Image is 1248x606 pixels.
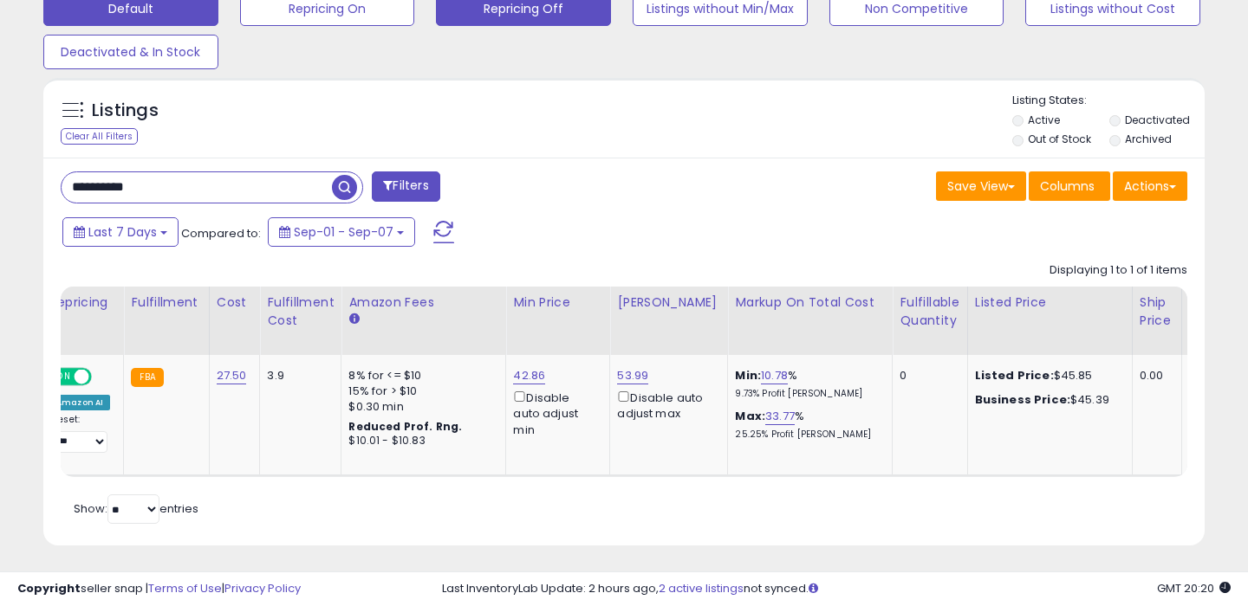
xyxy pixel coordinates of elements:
[1113,171,1187,201] button: Actions
[513,293,602,312] div: Min Price
[442,581,1231,597] div: Last InventoryLab Update: 2 hours ago, not synced.
[1012,93,1206,109] p: Listing States:
[348,434,492,448] div: $10.01 - $10.83
[224,580,301,596] a: Privacy Policy
[181,225,261,242] span: Compared to:
[1040,177,1095,195] span: Columns
[131,293,201,312] div: Fulfillment
[74,500,198,517] span: Show: entries
[148,580,222,596] a: Terms of Use
[617,293,720,312] div: [PERSON_NAME]
[975,367,1054,384] b: Listed Price:
[89,370,117,384] span: OFF
[975,293,1125,312] div: Listed Price
[1125,132,1172,146] label: Archived
[900,368,953,384] div: 0
[348,419,462,434] b: Reduced Prof. Rng.
[735,367,761,384] b: Min:
[62,217,179,247] button: Last 7 Days
[49,293,116,312] div: Repricing
[348,293,498,312] div: Amazon Fees
[735,409,879,441] div: %
[1140,293,1174,330] div: Ship Price
[268,217,415,247] button: Sep-01 - Sep-07
[348,368,492,384] div: 8% for <= $10
[513,388,596,438] div: Disable auto adjust min
[92,99,159,123] h5: Listings
[61,128,138,145] div: Clear All Filters
[617,388,714,422] div: Disable auto adjust max
[88,223,157,241] span: Last 7 Days
[348,399,492,415] div: $0.30 min
[975,368,1119,384] div: $45.85
[1157,580,1231,596] span: 2025-09-16 20:20 GMT
[659,580,744,596] a: 2 active listings
[735,408,765,424] b: Max:
[900,293,959,330] div: Fulfillable Quantity
[728,287,893,355] th: The percentage added to the cost of goods (COGS) that forms the calculator for Min & Max prices.
[1125,113,1190,127] label: Deactivated
[1028,113,1060,127] label: Active
[294,223,393,241] span: Sep-01 - Sep-07
[761,367,788,384] a: 10.78
[1140,368,1168,384] div: 0.00
[936,171,1026,201] button: Save View
[765,408,795,425] a: 33.77
[735,429,879,441] p: 25.25% Profit [PERSON_NAME]
[975,391,1070,408] b: Business Price:
[17,581,301,597] div: seller snap | |
[217,293,253,312] div: Cost
[49,395,110,410] div: Amazon AI
[217,367,247,384] a: 27.50
[348,312,359,327] small: Amazon Fees.
[267,368,328,384] div: 3.9
[43,35,218,69] button: Deactivated & In Stock
[372,171,439,202] button: Filters
[1029,171,1110,201] button: Columns
[1028,132,1091,146] label: Out of Stock
[735,388,879,400] p: 9.73% Profit [PERSON_NAME]
[617,367,648,384] a: 53.99
[53,370,75,384] span: ON
[735,368,879,400] div: %
[49,414,110,453] div: Preset:
[975,392,1119,408] div: $45.39
[513,367,545,384] a: 42.86
[267,293,334,330] div: Fulfillment Cost
[131,368,163,387] small: FBA
[348,384,492,399] div: 15% for > $10
[735,293,885,312] div: Markup on Total Cost
[17,580,81,596] strong: Copyright
[1050,262,1187,279] div: Displaying 1 to 1 of 1 items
